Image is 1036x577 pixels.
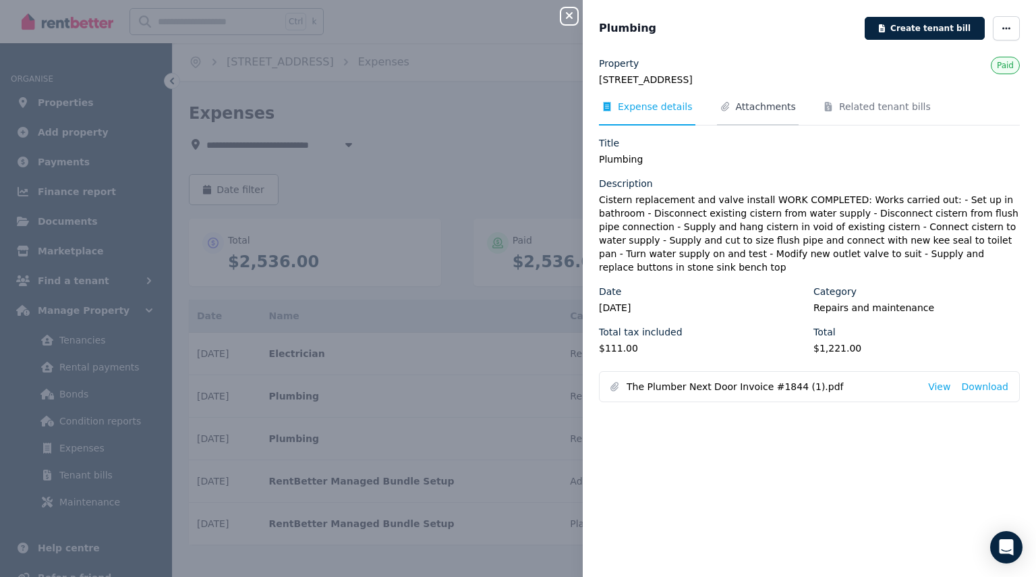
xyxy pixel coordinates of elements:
[839,100,931,113] span: Related tenant bills
[599,341,805,355] legend: $111.00
[599,100,1020,126] nav: Tabs
[813,301,1020,314] legend: Repairs and maintenance
[813,285,857,298] label: Category
[599,325,683,339] label: Total tax included
[599,193,1020,274] legend: Cistern replacement and valve install WORK COMPLETED: Works carried out: - Set up in bathroom - D...
[599,285,621,298] label: Date
[961,380,1008,393] a: Download
[813,341,1020,355] legend: $1,221.00
[865,17,985,40] button: Create tenant bill
[928,380,950,393] a: View
[736,100,796,113] span: Attachments
[599,177,653,190] label: Description
[599,20,656,36] span: Plumbing
[599,153,1020,166] legend: Plumbing
[990,531,1023,564] div: Open Intercom Messenger
[599,301,805,314] legend: [DATE]
[997,61,1014,70] span: Paid
[813,325,836,339] label: Total
[618,100,693,113] span: Expense details
[599,136,619,150] label: Title
[627,380,917,393] span: The Plumber Next Door Invoice #1844 (1).pdf
[599,57,639,70] label: Property
[599,73,1020,86] legend: [STREET_ADDRESS]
